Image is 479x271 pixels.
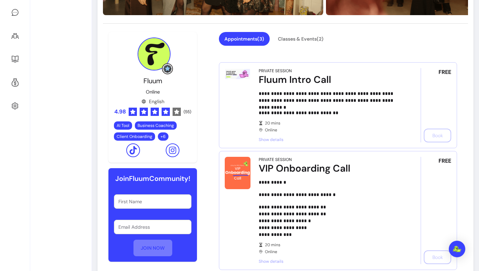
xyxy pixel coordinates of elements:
[8,74,22,91] a: Refer & Earn
[225,68,250,80] img: Fluum Intro Call
[439,68,451,76] span: FREE
[115,174,190,183] h6: Join Fluum Community!
[8,28,22,44] a: Clients
[141,98,164,105] div: English
[439,157,451,165] span: FREE
[146,88,160,95] p: Online
[225,157,250,189] img: VIP Onboarding Call
[159,134,167,139] span: + 6
[114,108,126,116] span: 4.98
[117,134,152,139] span: Client Onboarding
[259,242,401,254] div: Online
[259,120,401,133] div: Online
[259,68,292,74] div: Private Session
[259,74,401,86] div: Fluum Intro Call
[184,109,191,115] span: ( 55 )
[117,123,129,128] span: AI Tool
[259,157,292,162] div: Private Session
[265,120,401,126] span: 20 mins
[8,98,22,114] a: Settings
[138,37,171,71] img: Provider image
[272,32,329,46] button: Classes & Events(2)
[259,137,401,142] span: Show details
[449,241,465,257] div: Open Intercom Messenger
[8,51,22,67] a: Resources
[138,123,174,128] span: Business Coaching
[8,4,22,21] a: My Messages
[219,32,270,46] button: Appointments(3)
[118,224,187,230] input: Email Address
[265,242,401,248] span: 20 mins
[118,198,187,205] input: First Name
[259,259,401,264] span: Show details
[259,162,401,175] div: VIP Onboarding Call
[143,76,162,85] span: Fluum
[163,65,172,73] img: Grow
